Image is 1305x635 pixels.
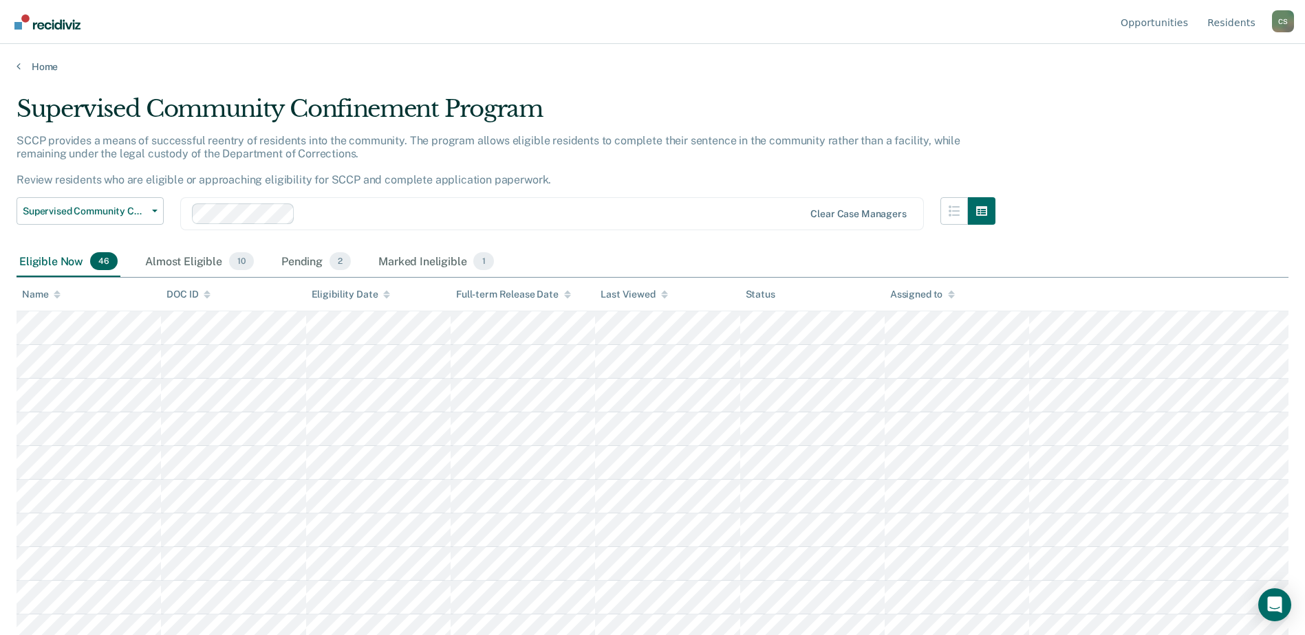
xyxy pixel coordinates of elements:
img: Recidiviz [14,14,80,30]
div: Open Intercom Messenger [1258,588,1291,621]
p: SCCP provides a means of successful reentry of residents into the community. The program allows e... [17,134,960,187]
div: DOC ID [166,289,211,300]
div: Eligibility Date [312,289,391,300]
div: Almost Eligible10 [142,247,257,277]
div: Eligible Now46 [17,247,120,277]
span: Supervised Community Confinement Program [23,205,147,217]
a: Home [17,60,1288,73]
button: Profile dropdown button [1272,10,1294,32]
div: Assigned to [890,289,955,300]
span: 1 [473,252,493,270]
div: Supervised Community Confinement Program [17,95,995,134]
div: Pending2 [279,247,354,277]
div: Clear case managers [810,208,906,220]
span: 2 [330,252,351,270]
div: C S [1272,10,1294,32]
div: Name [22,289,61,300]
div: Full-term Release Date [456,289,571,300]
div: Marked Ineligible1 [376,247,497,277]
div: Last Viewed [601,289,667,300]
span: 46 [90,252,118,270]
span: 10 [229,252,254,270]
button: Supervised Community Confinement Program [17,197,164,225]
div: Status [746,289,775,300]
